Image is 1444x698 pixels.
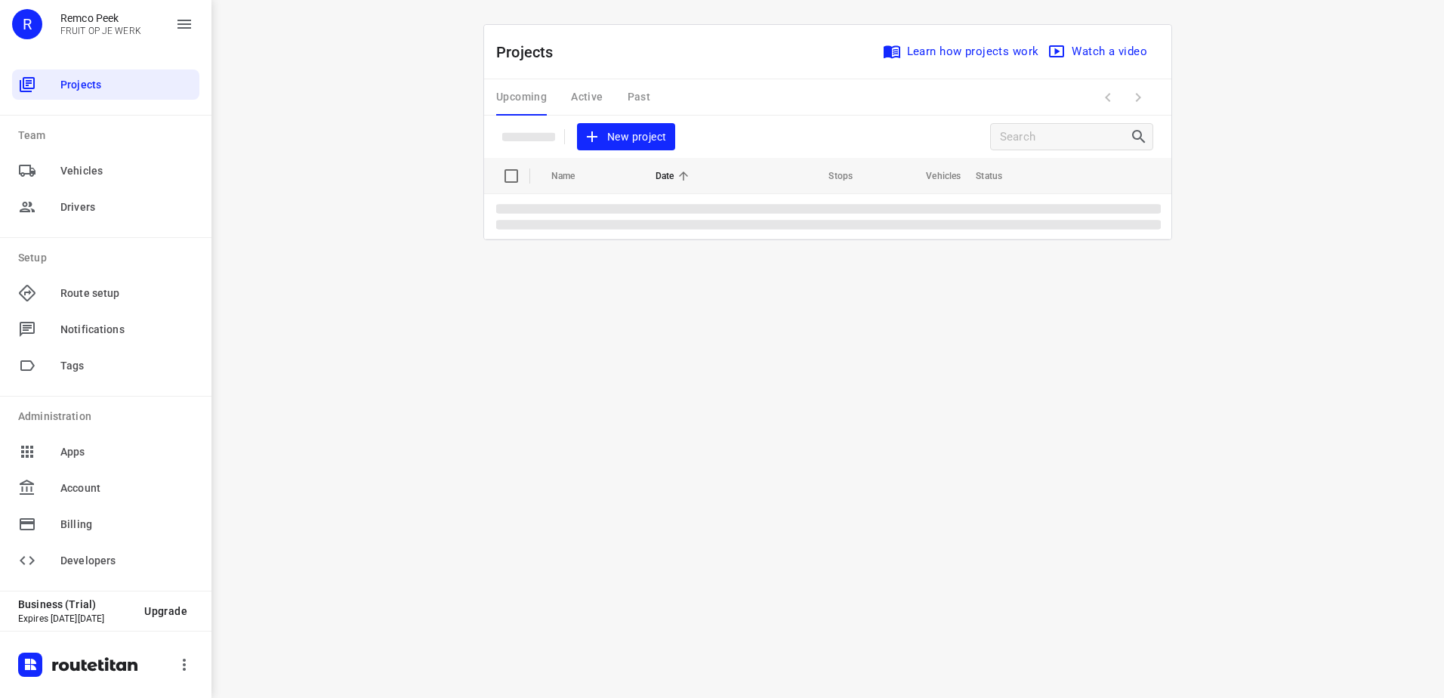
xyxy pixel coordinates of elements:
div: Route setup [12,278,199,308]
div: Projects [12,69,199,100]
span: Date [656,167,694,185]
div: Apps [12,437,199,467]
div: Tags [12,351,199,381]
span: Developers [60,553,193,569]
input: Search projects [1000,125,1130,149]
span: Status [976,167,1022,185]
div: R [12,9,42,39]
p: Administration [18,409,199,425]
span: Projects [60,77,193,93]
span: New project [586,128,666,147]
p: Setup [18,250,199,266]
span: Name [551,167,595,185]
span: Account [60,480,193,496]
span: Vehicles [60,163,193,179]
div: Developers [12,545,199,576]
span: Upgrade [144,605,187,617]
p: Business (Trial) [18,598,132,610]
span: Route setup [60,286,193,301]
span: Vehicles [906,167,961,185]
span: Drivers [60,199,193,215]
div: Vehicles [12,156,199,186]
p: Expires [DATE][DATE] [18,613,132,624]
span: Next Page [1123,82,1153,113]
div: Billing [12,509,199,539]
span: Previous Page [1093,82,1123,113]
div: Drivers [12,192,199,222]
span: Notifications [60,322,193,338]
p: Projects [496,41,566,63]
span: Tags [60,358,193,374]
span: Stops [809,167,853,185]
span: Apps [60,444,193,460]
div: Search [1130,128,1152,146]
button: Upgrade [132,598,199,625]
p: Remco Peek [60,12,141,24]
div: Account [12,473,199,503]
button: New project [577,123,675,151]
p: FRUIT OP JE WERK [60,26,141,36]
span: Billing [60,517,193,533]
p: Team [18,128,199,144]
div: Notifications [12,314,199,344]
